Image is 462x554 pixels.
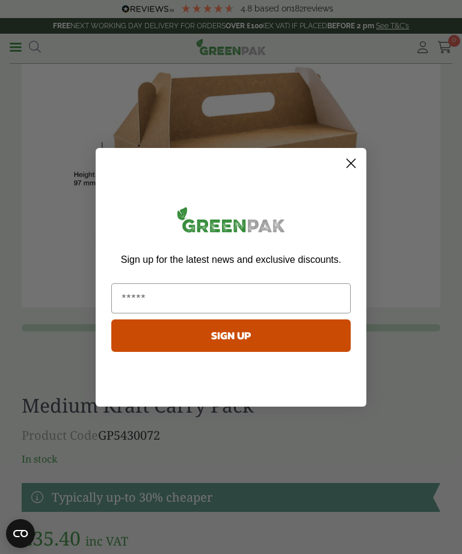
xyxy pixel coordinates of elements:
[111,319,351,352] button: SIGN UP
[121,254,341,265] span: Sign up for the latest news and exclusive discounts.
[340,153,362,174] button: Close dialog
[6,519,35,548] button: Open CMP widget
[111,283,351,313] input: Email
[111,202,351,242] img: greenpak_logo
